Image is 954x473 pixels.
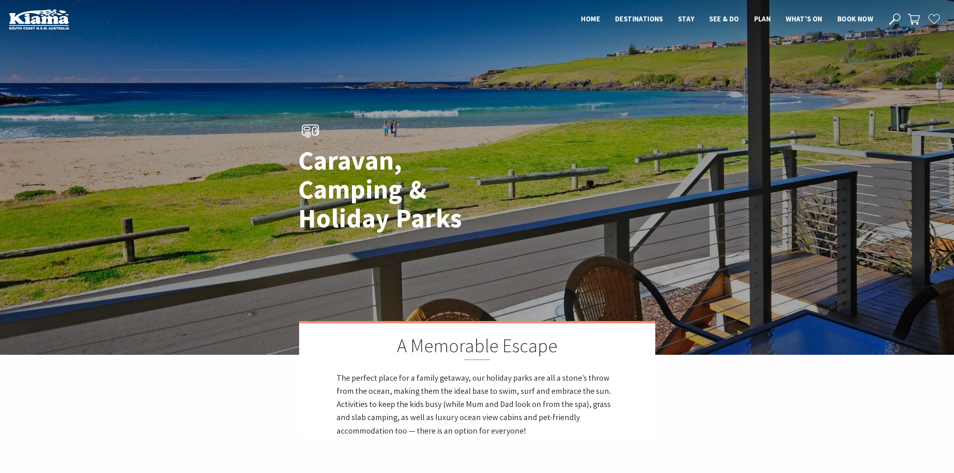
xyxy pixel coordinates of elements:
span: Book now [837,14,873,23]
nav: Main Menu [574,13,881,26]
h2: A Memorable Escape [337,335,618,360]
span: Home [581,14,600,23]
span: What’s On [786,14,822,23]
span: See & Do [709,14,739,23]
p: The perfect place for a family getaway, our holiday parks are all a stone’s throw from the ocean,... [337,371,618,437]
h1: Caravan, Camping & Holiday Parks [298,146,510,233]
img: Kiama Logo [9,9,69,30]
span: Plan [754,14,771,23]
span: Stay [678,14,695,23]
span: Destinations [615,14,663,23]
